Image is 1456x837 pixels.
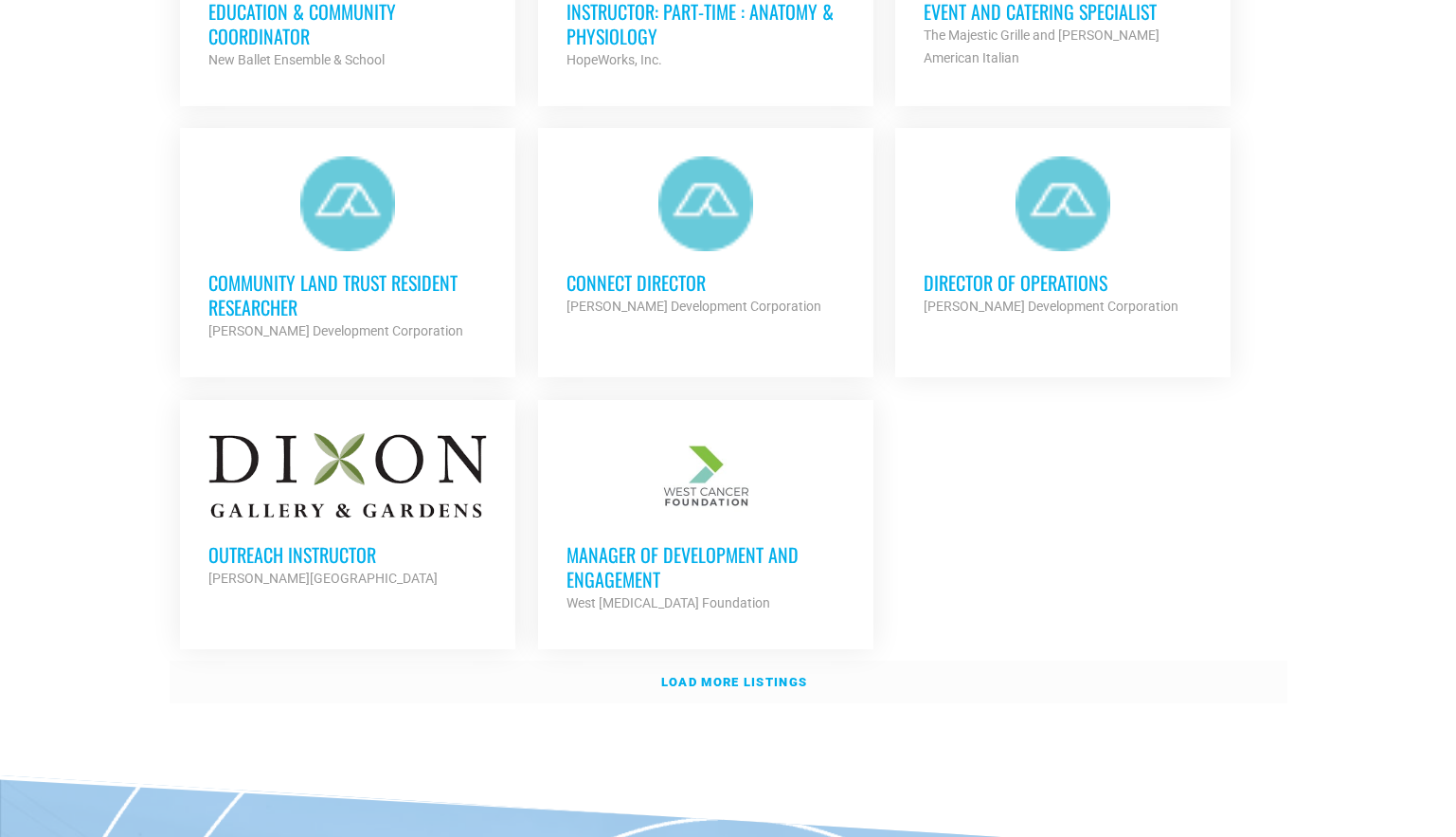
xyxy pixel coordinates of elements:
[566,595,770,610] strong: West [MEDICAL_DATA] Foundation
[924,27,1159,65] strong: The Majestic Grille and [PERSON_NAME] American Italian
[661,675,807,689] strong: Load more listings
[566,542,845,591] h3: Manager of Development and Engagement
[566,52,662,67] strong: HopeWorks, Inc.
[180,128,515,371] a: Community Land Trust Resident Researcher [PERSON_NAME] Development Corporation
[566,299,821,314] strong: [PERSON_NAME] Development Corporation
[538,400,873,643] a: Manager of Development and Engagement West [MEDICAL_DATA] Foundation
[895,128,1231,346] a: Director of Operations [PERSON_NAME] Development Corporation
[208,323,463,338] strong: [PERSON_NAME] Development Corporation
[924,299,1178,314] strong: [PERSON_NAME] Development Corporation
[180,400,515,618] a: Outreach Instructor [PERSON_NAME][GEOGRAPHIC_DATA]
[208,571,438,586] strong: [PERSON_NAME][GEOGRAPHIC_DATA]
[566,270,845,295] h3: Connect Director
[208,270,487,319] h3: Community Land Trust Resident Researcher
[170,661,1287,704] a: Load more listings
[538,128,873,346] a: Connect Director [PERSON_NAME] Development Corporation
[924,270,1202,295] h3: Director of Operations
[208,52,385,67] strong: New Ballet Ensemble & School
[208,542,487,567] h3: Outreach Instructor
